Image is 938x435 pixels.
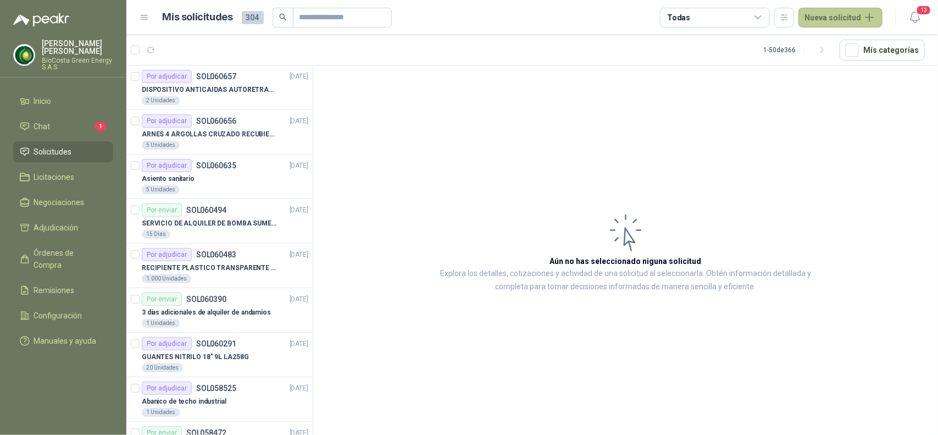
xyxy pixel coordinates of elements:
[126,288,313,333] a: Por enviarSOL060390[DATE] 3 días adicionales de alquiler de andamios1 Unidades
[34,247,103,271] span: Órdenes de Compra
[142,70,192,83] div: Por adjudicar
[290,116,308,126] p: [DATE]
[13,192,113,213] a: Negociaciones
[126,199,313,244] a: Por enviarSOL060494[DATE] SERVICIO DE ALQUILER DE BOMBA SUMERGIBLE DE 1 HP15 Días
[126,244,313,288] a: Por adjudicarSOL060483[DATE] RECIPIENTE PLASTICO TRANSPARENTE 500 ML1.000 Unidades
[126,333,313,377] a: Por adjudicarSOL060291[DATE] GUANTES NITRILO 18" 9L LA258G20 Unidades
[13,243,113,276] a: Órdenes de Compra
[196,73,236,80] p: SOL060657
[34,284,75,296] span: Remisiones
[186,206,226,214] p: SOL060494
[34,222,79,234] span: Adjudicación
[196,117,236,125] p: SOL060656
[279,13,287,21] span: search
[142,96,180,105] div: 2 Unidades
[142,293,182,306] div: Por enviar
[142,218,279,229] p: SERVICIO DE ALQUILER DE BOMBA SUMERGIBLE DE 1 HP
[916,5,931,15] span: 13
[142,114,192,128] div: Por adjudicar
[13,167,113,188] a: Licitaciones
[163,9,233,25] h1: Mis solicitudes
[196,251,236,258] p: SOL060483
[13,305,113,326] a: Configuración
[142,129,279,140] p: ARNES 4 ARGOLLAS CRUZADO RECUBIERTO PVC
[13,13,69,26] img: Logo peakr
[290,250,308,260] p: [DATE]
[763,41,831,59] div: 1 - 50 de 366
[13,217,113,238] a: Adjudicación
[142,203,182,217] div: Por enviar
[142,397,226,407] p: Abanico de techo industrial
[142,408,180,417] div: 1 Unidades
[13,280,113,301] a: Remisiones
[13,116,113,137] a: Chat1
[290,339,308,349] p: [DATE]
[142,364,183,372] div: 20 Unidades
[290,71,308,82] p: [DATE]
[290,383,308,394] p: [DATE]
[142,85,279,95] p: DISPOSITIVO ANTICAIDAS AUTORETRACTIL
[142,230,170,239] div: 15 Días
[290,294,308,305] p: [DATE]
[290,205,308,216] p: [DATE]
[840,40,925,60] button: Mís categorías
[142,274,191,283] div: 1.000 Unidades
[142,174,195,184] p: Asiento sanitario
[242,11,264,24] span: 304
[95,122,107,131] span: 1
[34,196,85,208] span: Negociaciones
[142,263,279,273] p: RECIPIENTE PLASTICO TRANSPARENTE 500 ML
[126,110,313,155] a: Por adjudicarSOL060656[DATE] ARNES 4 ARGOLLAS CRUZADO RECUBIERTO PVC5 Unidades
[42,57,113,70] p: BioCosta Green Energy S.A.S
[126,65,313,110] a: Por adjudicarSOL060657[DATE] DISPOSITIVO ANTICAIDAS AUTORETRACTIL2 Unidades
[290,161,308,171] p: [DATE]
[142,185,180,194] div: 5 Unidades
[34,120,51,133] span: Chat
[142,141,180,150] div: 5 Unidades
[34,95,52,107] span: Inicio
[905,8,925,27] button: 13
[142,319,180,328] div: 1 Unidades
[186,295,226,303] p: SOL060390
[142,159,192,172] div: Por adjudicar
[142,382,192,395] div: Por adjudicar
[34,310,82,322] span: Configuración
[34,171,75,183] span: Licitaciones
[142,352,249,362] p: GUANTES NITRILO 18" 9L LA258G
[550,255,702,267] h3: Aún no has seleccionado niguna solicitud
[142,307,271,318] p: 3 días adicionales de alquiler de andamios
[142,248,192,261] div: Por adjudicar
[798,8,883,27] button: Nueva solicitud
[667,12,690,24] div: Todas
[423,267,828,294] p: Explora los detalles, cotizaciones y actividad de una solicitud al seleccionarla. Obtén informaci...
[196,340,236,348] p: SOL060291
[196,384,236,392] p: SOL058525
[42,40,113,55] p: [PERSON_NAME] [PERSON_NAME]
[34,146,72,158] span: Solicitudes
[34,335,97,347] span: Manuales y ayuda
[13,141,113,162] a: Solicitudes
[126,155,313,199] a: Por adjudicarSOL060635[DATE] Asiento sanitario5 Unidades
[13,91,113,112] a: Inicio
[126,377,313,422] a: Por adjudicarSOL058525[DATE] Abanico de techo industrial1 Unidades
[13,331,113,351] a: Manuales y ayuda
[196,162,236,169] p: SOL060635
[14,45,35,65] img: Company Logo
[142,337,192,350] div: Por adjudicar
